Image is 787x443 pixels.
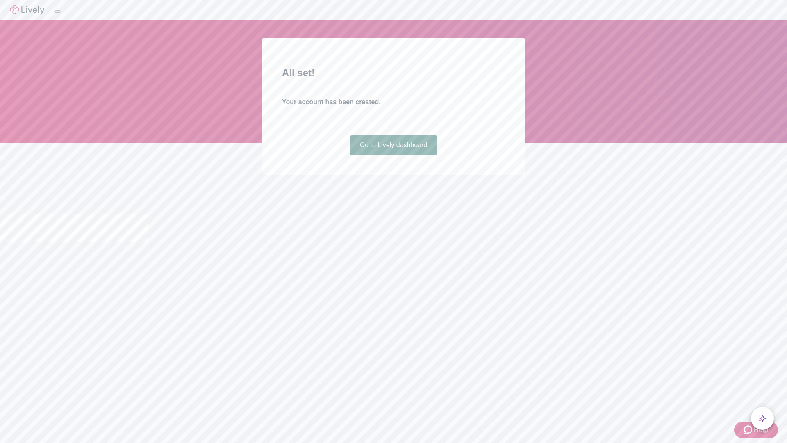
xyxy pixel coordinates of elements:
[282,66,505,80] h2: All set!
[282,97,505,107] h4: Your account has been created.
[758,414,767,422] svg: Lively AI Assistant
[54,10,61,13] button: Log out
[734,422,778,438] button: Zendesk support iconHelp
[744,425,754,435] svg: Zendesk support icon
[350,135,437,155] a: Go to Lively dashboard
[754,425,768,435] span: Help
[10,5,44,15] img: Lively
[751,407,774,430] button: chat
